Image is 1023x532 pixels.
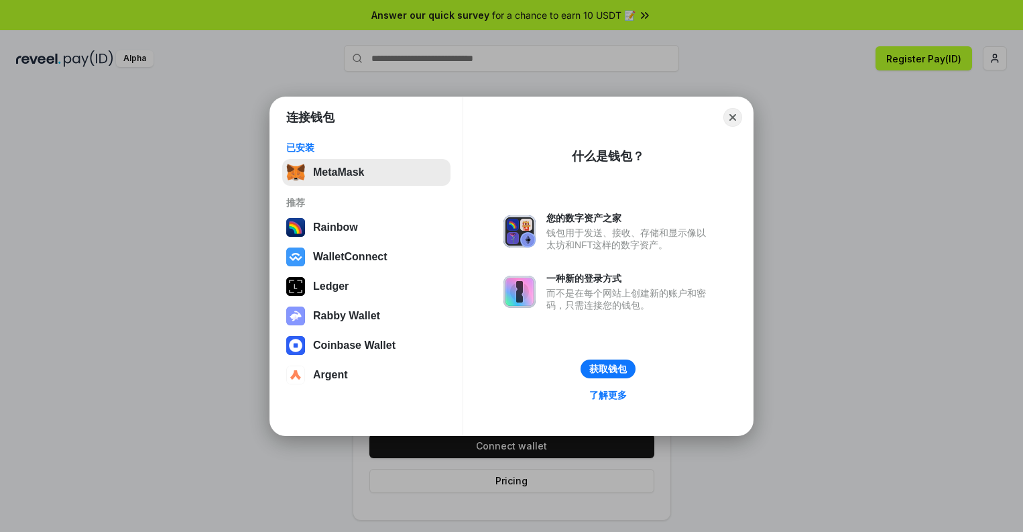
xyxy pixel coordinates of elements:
div: Argent [313,369,348,381]
img: svg+xml,%3Csvg%20xmlns%3D%22http%3A%2F%2Fwww.w3.org%2F2000%2Fsvg%22%20width%3D%2228%22%20height%3... [286,277,305,296]
img: svg+xml,%3Csvg%20width%3D%22120%22%20height%3D%22120%22%20viewBox%3D%220%200%20120%20120%22%20fil... [286,218,305,237]
button: Ledger [282,273,450,300]
div: Ledger [313,280,349,292]
div: Rabby Wallet [313,310,380,322]
button: Close [723,108,742,127]
button: Argent [282,362,450,388]
div: MetaMask [313,166,364,178]
div: 已安装 [286,142,446,154]
button: 获取钱包 [581,360,636,378]
div: 推荐 [286,197,446,209]
div: 什么是钱包？ [572,148,644,164]
button: WalletConnect [282,244,450,270]
div: 获取钱包 [589,363,627,375]
img: svg+xml,%3Csvg%20xmlns%3D%22http%3A%2F%2Fwww.w3.org%2F2000%2Fsvg%22%20fill%3D%22none%22%20viewBox... [503,276,536,308]
div: 了解更多 [589,389,627,401]
h1: 连接钱包 [286,109,335,125]
img: svg+xml,%3Csvg%20xmlns%3D%22http%3A%2F%2Fwww.w3.org%2F2000%2Fsvg%22%20fill%3D%22none%22%20viewBox... [503,215,536,248]
button: MetaMask [282,159,450,186]
div: 而不是在每个网站上创建新的账户和密码，只需连接您的钱包。 [546,287,713,311]
div: Coinbase Wallet [313,339,396,352]
a: 了解更多 [581,386,635,404]
img: svg+xml,%3Csvg%20fill%3D%22none%22%20height%3D%2233%22%20viewBox%3D%220%200%2035%2033%22%20width%... [286,163,305,182]
img: svg+xml,%3Csvg%20width%3D%2228%22%20height%3D%2228%22%20viewBox%3D%220%200%2028%2028%22%20fill%3D... [286,248,305,266]
button: Rabby Wallet [282,303,450,329]
img: svg+xml,%3Csvg%20xmlns%3D%22http%3A%2F%2Fwww.w3.org%2F2000%2Fsvg%22%20fill%3D%22none%22%20viewBox... [286,307,305,325]
img: svg+xml,%3Csvg%20width%3D%2228%22%20height%3D%2228%22%20viewBox%3D%220%200%2028%2028%22%20fill%3D... [286,366,305,384]
img: svg+xml,%3Csvg%20width%3D%2228%22%20height%3D%2228%22%20viewBox%3D%220%200%2028%2028%22%20fill%3D... [286,336,305,355]
div: Rainbow [313,221,358,233]
div: 您的数字资产之家 [546,212,713,224]
div: WalletConnect [313,251,387,263]
div: 一种新的登录方式 [546,272,713,284]
div: 钱包用于发送、接收、存储和显示像以太坊和NFT这样的数字资产。 [546,227,713,251]
button: Coinbase Wallet [282,332,450,359]
button: Rainbow [282,214,450,241]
